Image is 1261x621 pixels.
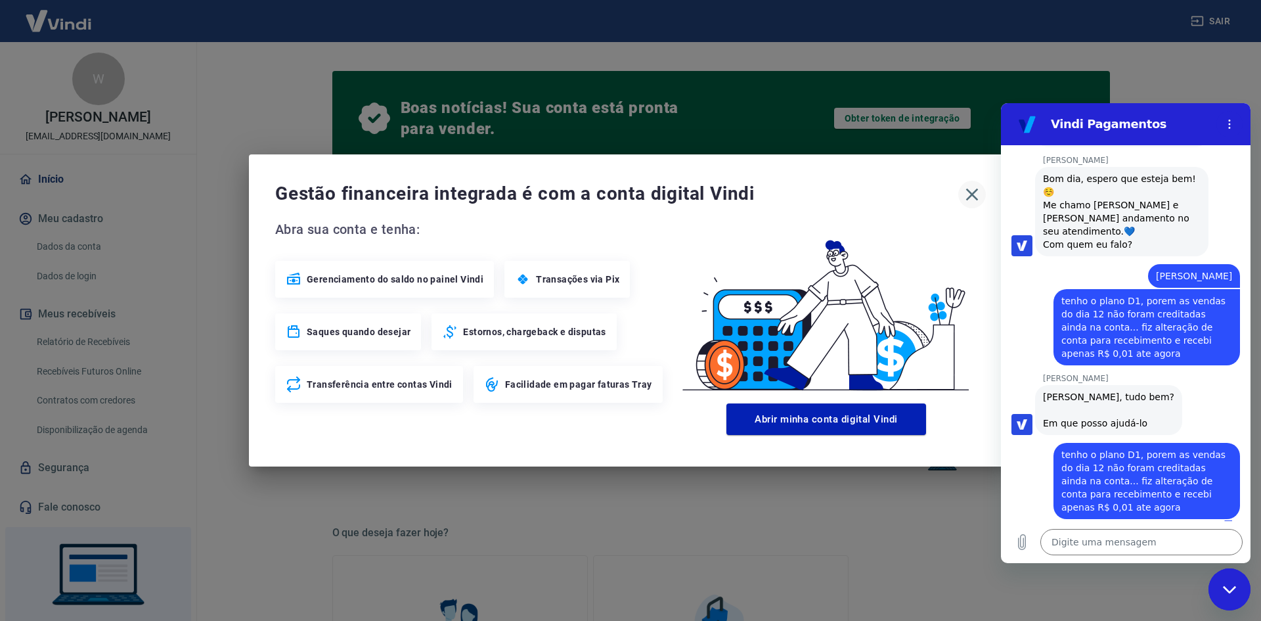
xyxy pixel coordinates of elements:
[505,378,652,391] span: Facilidade em pagar faturas Tray
[463,325,606,338] span: Estornos, chargeback e disputas
[307,273,483,286] span: Gerenciamento do saldo no painel Vindi
[307,325,410,338] span: Saques quando desejar
[275,219,667,240] span: Abra sua conta e tenha:
[536,273,619,286] span: Transações via Pix
[275,181,958,207] span: Gestão financeira integrada é com a conta digital Vindi
[1208,568,1250,610] iframe: Botão para abrir a janela de mensagens, conversa em andamento
[726,403,926,435] button: Abrir minha conta digital Vindi
[667,219,986,398] img: Good Billing
[1001,103,1250,563] iframe: Janela de mensagens
[307,378,453,391] span: Transferência entre contas Vindi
